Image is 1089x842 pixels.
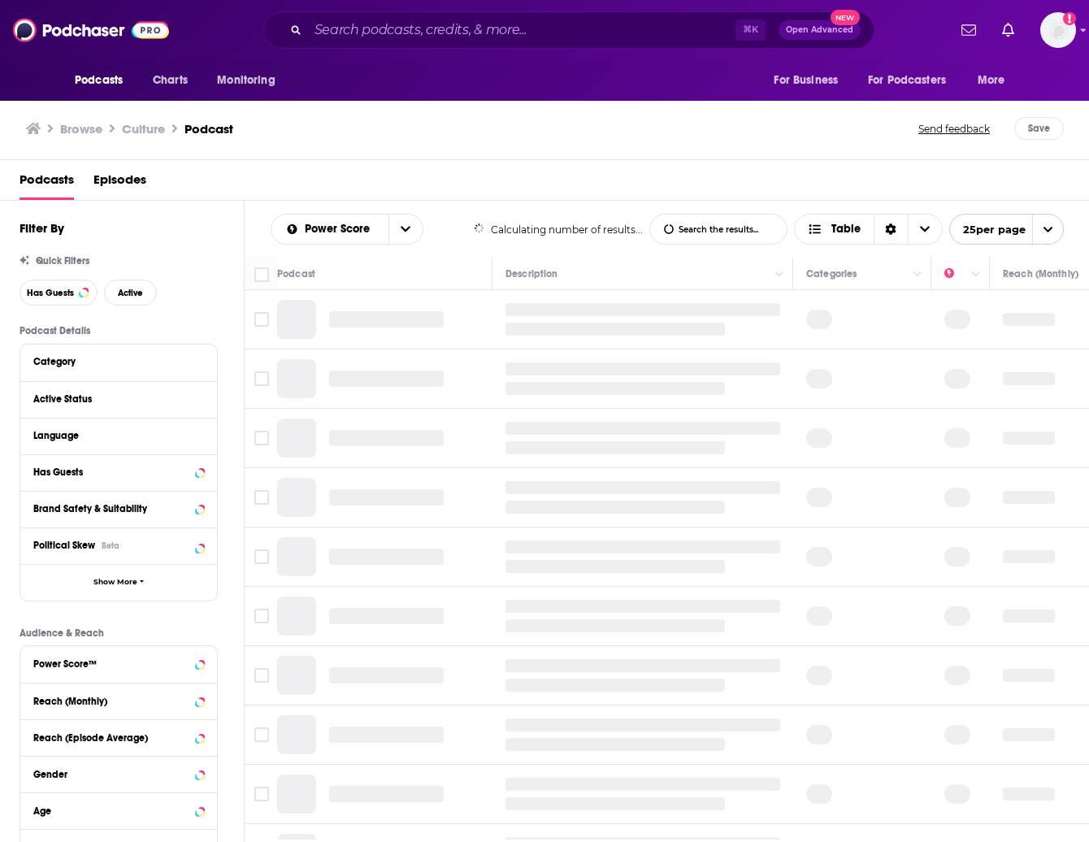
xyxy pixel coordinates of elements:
[184,121,233,137] h3: Podcast
[908,265,927,284] button: Column Actions
[20,167,74,200] a: Podcasts
[33,467,190,478] div: Has Guests
[60,121,102,137] a: Browse
[978,69,1005,92] span: More
[254,787,269,801] span: Toggle select row
[63,65,144,96] button: open menu
[950,217,1026,242] span: 25 per page
[217,69,275,92] span: Monitoring
[263,11,874,49] div: Search podcasts, credits, & more...
[735,20,766,41] span: ⌘ K
[20,325,218,336] p: Podcast Details
[33,690,204,710] button: Reach (Monthly)
[142,65,197,96] a: Charts
[996,16,1021,44] a: Show notifications dropdown
[305,224,375,235] span: Power Score
[944,264,967,284] div: Power Score
[33,393,193,405] div: Active Status
[75,69,123,92] span: Podcasts
[505,264,558,284] div: Description
[33,696,190,707] div: Reach (Monthly)
[254,312,269,327] span: Toggle select row
[831,224,861,235] span: Table
[20,627,218,639] p: Audience & Reach
[33,800,204,820] button: Age
[308,17,735,43] input: Search podcasts, credits, & more...
[33,388,204,409] button: Active Status
[874,215,908,244] div: Sort Direction
[33,351,204,371] button: Category
[254,490,269,505] span: Toggle select row
[33,727,204,747] button: Reach (Episode Average)
[33,356,193,367] div: Category
[913,117,995,140] button: Send feedback
[1040,12,1076,48] span: Logged in as itang
[831,10,860,25] span: New
[1003,264,1078,284] div: Reach (Monthly)
[1040,12,1076,48] button: Show profile menu
[254,549,269,564] span: Toggle select row
[33,503,190,514] div: Brand Safety & Suitability
[806,264,857,284] div: Categories
[33,658,190,670] div: Power Score™
[271,214,423,245] h2: Choose List sort
[20,280,98,306] button: Has Guests
[1040,12,1076,48] img: User Profile
[33,763,204,783] button: Gender
[153,69,188,92] span: Charts
[33,540,95,551] span: Political Skew
[33,425,204,445] button: Language
[33,805,190,817] div: Age
[277,264,315,284] div: Podcast
[122,121,165,137] h1: Culture
[857,65,970,96] button: open menu
[93,167,146,200] a: Episodes
[474,224,644,236] div: Calculating number of results...
[36,255,89,267] span: Quick Filters
[254,431,269,445] span: Toggle select row
[254,727,269,742] span: Toggle select row
[33,732,190,744] div: Reach (Episode Average)
[1014,117,1064,140] button: Save
[868,69,946,92] span: For Podcasters
[20,564,217,601] button: Show More
[1063,12,1076,25] svg: Add a profile image
[762,65,858,96] button: open menu
[786,26,853,34] span: Open Advanced
[949,214,1064,245] button: open menu
[33,498,204,519] button: Brand Safety & Suitability
[966,65,1026,96] button: open menu
[254,371,269,386] span: Toggle select row
[104,280,157,306] button: Active
[102,540,119,551] div: Beta
[254,668,269,683] span: Toggle select row
[770,265,789,284] button: Column Actions
[33,535,204,555] button: Political SkewBeta
[93,578,137,587] span: Show More
[271,224,388,235] button: open menu
[779,20,861,40] button: Open AdvancedNew
[206,65,296,96] button: open menu
[33,769,190,780] div: Gender
[13,15,169,46] img: Podchaser - Follow, Share and Rate Podcasts
[254,609,269,623] span: Toggle select row
[955,16,983,44] a: Show notifications dropdown
[966,265,986,284] button: Column Actions
[20,220,64,236] h2: Filter By
[388,215,423,244] button: open menu
[27,289,74,297] span: Has Guests
[33,430,193,441] div: Language
[794,214,943,245] button: Choose View
[33,462,204,482] button: Has Guests
[118,289,143,297] span: Active
[774,69,838,92] span: For Business
[33,653,204,673] button: Power Score™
